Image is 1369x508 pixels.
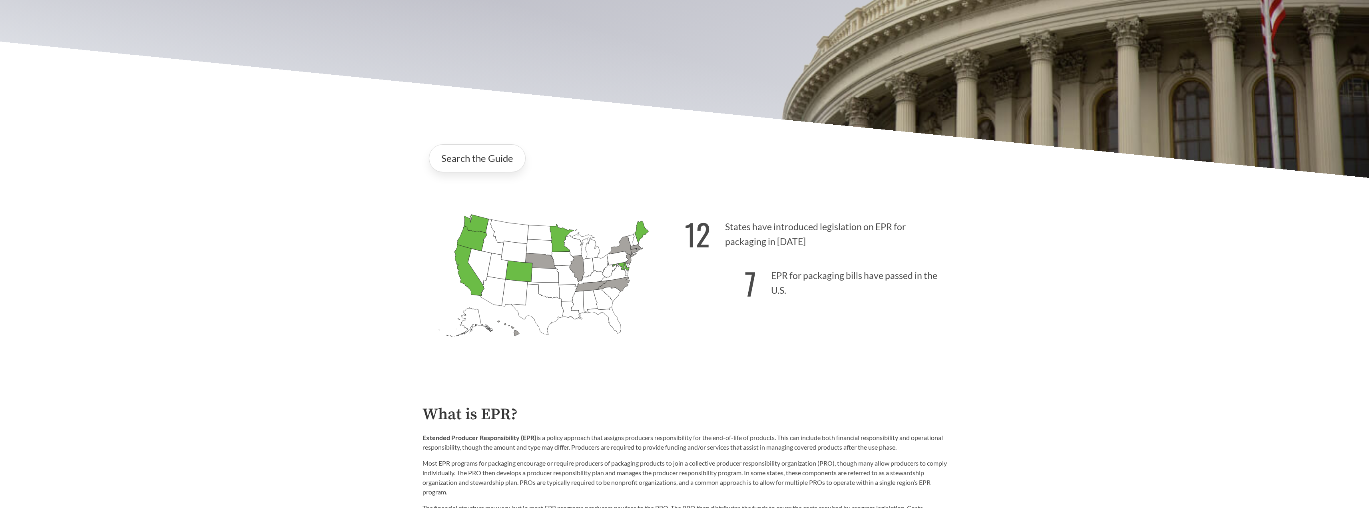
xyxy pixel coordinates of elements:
strong: 12 [685,212,710,256]
h2: What is EPR? [422,406,947,424]
strong: Extended Producer Responsibility (EPR) [422,434,536,441]
p: States have introduced legislation on EPR for packaging in [DATE] [685,207,947,257]
p: Most EPR programs for packaging encourage or require producers of packaging products to join a co... [422,458,947,497]
p: EPR for packaging bills have passed in the U.S. [685,256,947,305]
p: is a policy approach that assigns producers responsibility for the end-of-life of products. This ... [422,433,947,452]
a: Search the Guide [429,144,526,172]
strong: 7 [745,261,756,305]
